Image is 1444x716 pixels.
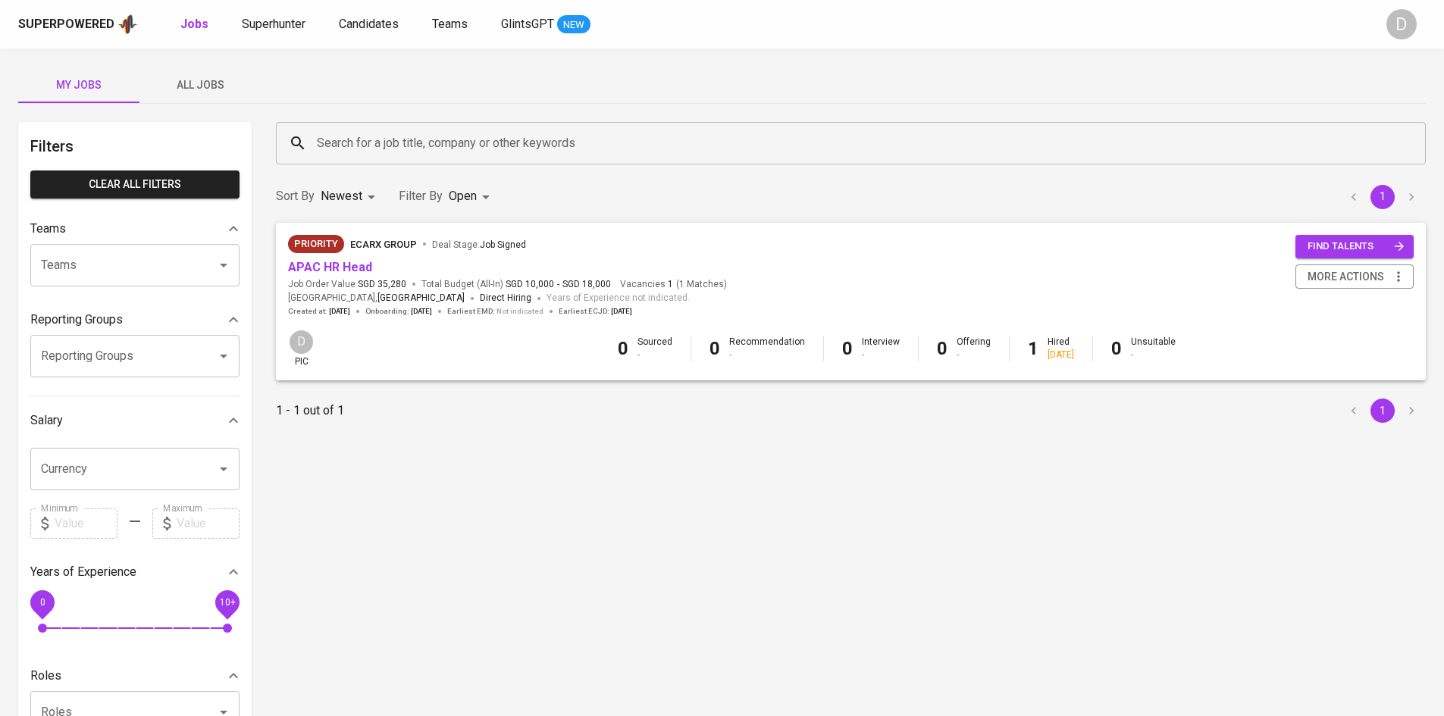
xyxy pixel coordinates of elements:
[321,187,362,205] p: Newest
[30,667,61,685] p: Roles
[432,15,471,34] a: Teams
[618,338,628,359] b: 0
[30,661,240,691] div: Roles
[18,16,114,33] div: Superpowered
[432,17,468,31] span: Teams
[666,278,673,291] span: 1
[421,278,611,291] span: Total Budget (All-In)
[957,336,991,361] div: Offering
[180,17,208,31] b: Jobs
[30,220,66,238] p: Teams
[39,596,45,607] span: 0
[30,311,123,329] p: Reporting Groups
[288,329,315,368] div: pic
[329,306,350,317] span: [DATE]
[219,596,235,607] span: 10+
[729,349,805,361] div: -
[30,134,240,158] h6: Filters
[862,336,900,361] div: Interview
[1339,185,1426,209] nav: pagination navigation
[937,338,948,359] b: 0
[180,15,211,34] a: Jobs
[637,336,672,361] div: Sourced
[339,15,402,34] a: Candidates
[496,306,543,317] span: Not indicated
[557,17,590,33] span: NEW
[611,306,632,317] span: [DATE]
[42,175,227,194] span: Clear All filters
[620,278,727,291] span: Vacancies ( 1 Matches )
[411,306,432,317] span: [DATE]
[1131,336,1176,361] div: Unsuitable
[30,557,240,587] div: Years of Experience
[1295,264,1414,289] button: more actions
[1048,336,1074,361] div: Hired
[117,13,138,36] img: app logo
[339,17,399,31] span: Candidates
[449,189,477,203] span: Open
[480,292,531,303] span: Direct Hiring
[501,15,590,34] a: GlintsGPT NEW
[288,306,350,317] span: Created at :
[1131,349,1176,361] div: -
[288,260,372,274] a: APAC HR Head
[709,338,720,359] b: 0
[242,17,305,31] span: Superhunter
[30,214,240,244] div: Teams
[276,187,315,205] p: Sort By
[1111,338,1122,359] b: 0
[1370,399,1395,423] button: page 1
[957,349,991,361] div: -
[501,17,554,31] span: GlintsGPT
[506,278,554,291] span: SGD 10,000
[288,236,344,252] span: Priority
[213,255,234,276] button: Open
[562,278,611,291] span: SGD 18,000
[321,183,381,211] div: Newest
[1308,238,1405,255] span: find talents
[350,239,417,250] span: EcarX Group
[377,291,465,306] span: [GEOGRAPHIC_DATA]
[449,183,495,211] div: Open
[27,76,130,95] span: My Jobs
[1386,9,1417,39] div: D
[480,239,526,250] span: Job Signed
[18,13,138,36] a: Superpoweredapp logo
[399,187,443,205] p: Filter By
[1339,399,1426,423] nav: pagination navigation
[288,278,406,291] span: Job Order Value
[637,349,672,361] div: -
[30,563,136,581] p: Years of Experience
[1370,185,1395,209] button: page 1
[1295,235,1414,258] button: find talents
[242,15,309,34] a: Superhunter
[358,278,406,291] span: SGD 35,280
[30,170,240,199] button: Clear All filters
[1028,338,1038,359] b: 1
[213,458,234,480] button: Open
[447,306,543,317] span: Earliest EMD :
[55,508,117,539] input: Value
[30,411,63,430] p: Salary
[30,305,240,335] div: Reporting Groups
[862,349,900,361] div: -
[213,345,234,367] button: Open
[432,239,526,250] span: Deal Stage :
[177,508,240,539] input: Value
[729,336,805,361] div: Recommendation
[288,329,315,355] div: D
[547,291,690,306] span: Years of Experience not indicated.
[365,306,432,317] span: Onboarding :
[557,278,559,291] span: -
[276,402,344,420] p: 1 - 1 out of 1
[842,338,853,359] b: 0
[1308,267,1384,286] span: more actions
[30,405,240,436] div: Salary
[288,291,465,306] span: [GEOGRAPHIC_DATA] ,
[149,76,252,95] span: All Jobs
[559,306,632,317] span: Earliest ECJD :
[288,235,344,253] div: New Job received from Demand Team
[1048,349,1074,361] div: [DATE]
